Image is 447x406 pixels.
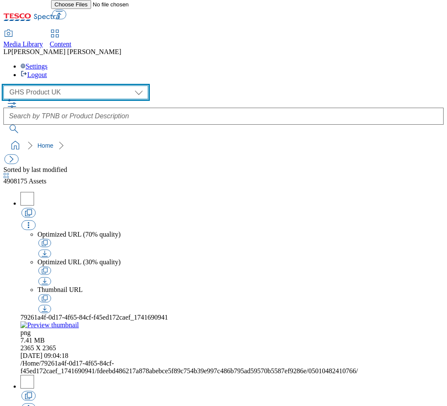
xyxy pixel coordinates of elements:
span: Content [50,40,72,48]
a: Media Library [3,30,43,48]
a: Content [50,30,72,48]
nav: breadcrumb [3,137,444,154]
span: Media Library [3,40,43,48]
a: home [9,139,22,152]
a: Home [37,142,53,149]
a: Logout [20,71,47,78]
a: Settings [20,63,48,70]
span: [PERSON_NAME] [PERSON_NAME] [11,48,121,55]
span: Optimized URL (70% quality) [37,231,120,238]
span: Size [20,337,45,344]
span: Type [20,329,31,336]
div: /79261a4f-0d17-4f65-84cf-f45ed172caef_1741690941/fdeebd486217a878abebce5f89c754b39e997c486b795ad5... [20,360,444,375]
span: Resolution [20,344,56,352]
span: LP [3,48,11,55]
span: Sorted by last modified [3,166,67,173]
img: Preview thumbnail [20,321,79,329]
span: Thumbnail URL [37,286,83,293]
span: Optimized URL (30% quality) [37,258,120,266]
a: Preview thumbnail [20,321,444,329]
input: Search by TPNB or Product Description [3,108,444,125]
span: 79261a4f-0d17-4f65-84cf-f45ed172caef_1741690941 [20,314,168,321]
span: 4908175 [3,177,29,185]
span: Assets [3,177,46,185]
div: Last Modified [20,352,444,360]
